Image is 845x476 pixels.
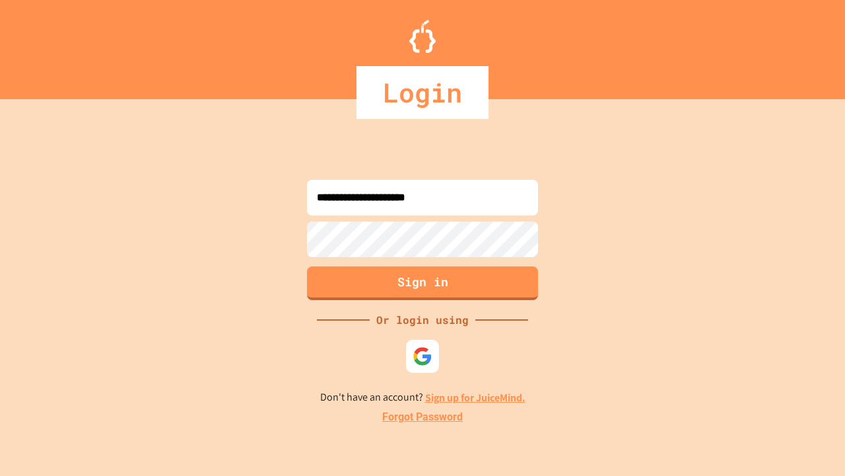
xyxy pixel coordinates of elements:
div: Or login using [370,312,475,328]
button: Sign in [307,266,538,300]
a: Forgot Password [382,409,463,425]
img: Logo.svg [409,20,436,53]
a: Sign up for JuiceMind. [425,391,525,405]
img: google-icon.svg [413,346,432,366]
div: Login [356,66,489,119]
p: Don't have an account? [320,389,525,406]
